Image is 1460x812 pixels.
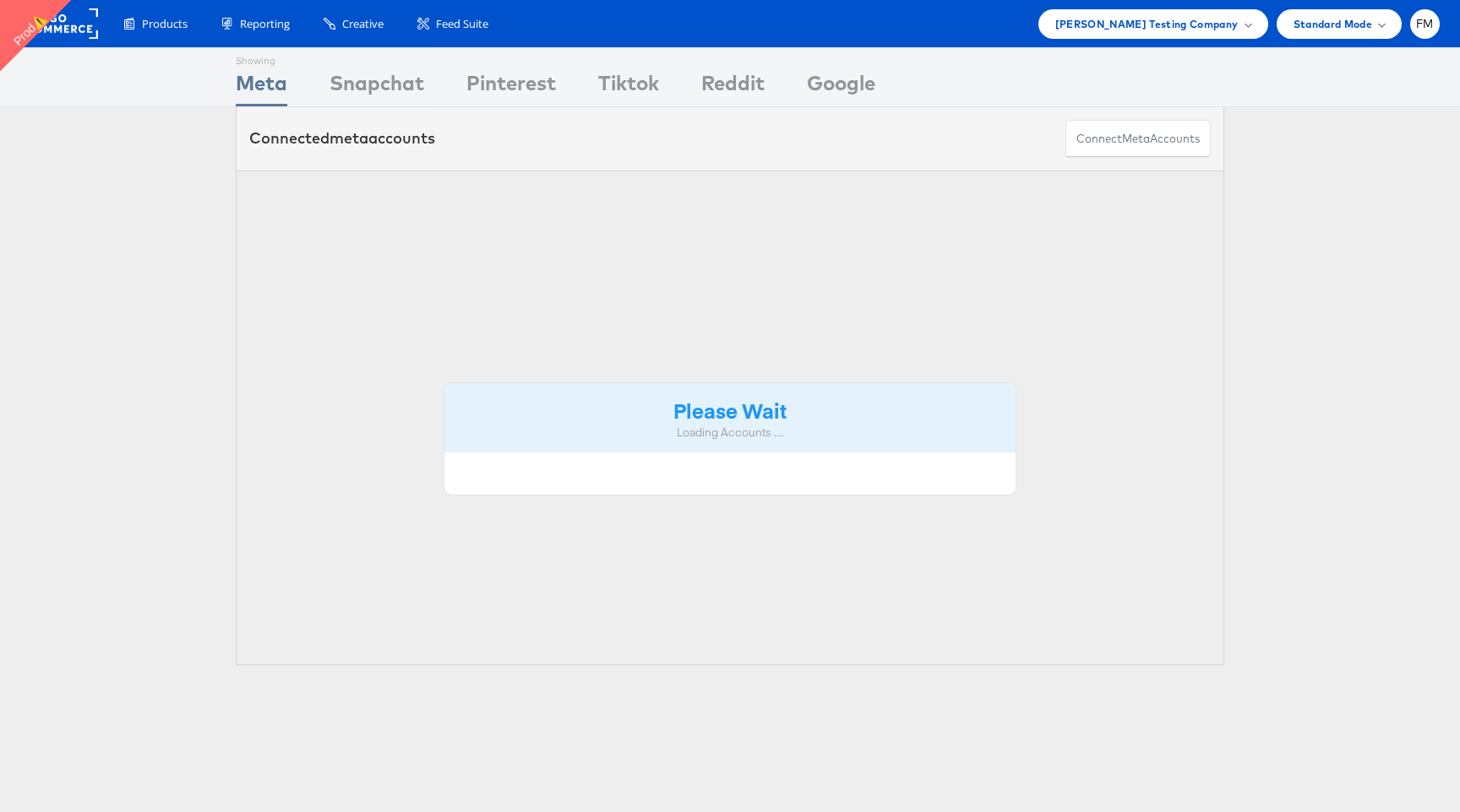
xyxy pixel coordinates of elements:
[249,127,435,149] div: Connected accounts
[330,128,368,148] span: meta
[701,68,765,106] div: Reddit
[1416,19,1434,30] span: FM
[466,68,556,106] div: Pinterest
[236,68,287,106] div: Meta
[330,68,424,106] div: Snapchat
[240,16,290,32] span: Reporting
[807,68,875,106] div: Google
[1122,131,1150,147] span: meta
[1294,15,1372,33] span: Standard Mode
[673,396,787,424] strong: Please Wait
[598,68,659,106] div: Tiktok
[436,16,488,32] span: Feed Suite
[1055,15,1239,33] span: [PERSON_NAME] Testing Company
[1065,120,1211,158] button: ConnectmetaAccounts
[142,16,188,32] span: Products
[342,16,384,32] span: Creative
[457,425,1003,441] div: Loading Accounts ....
[236,48,287,68] div: Showing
